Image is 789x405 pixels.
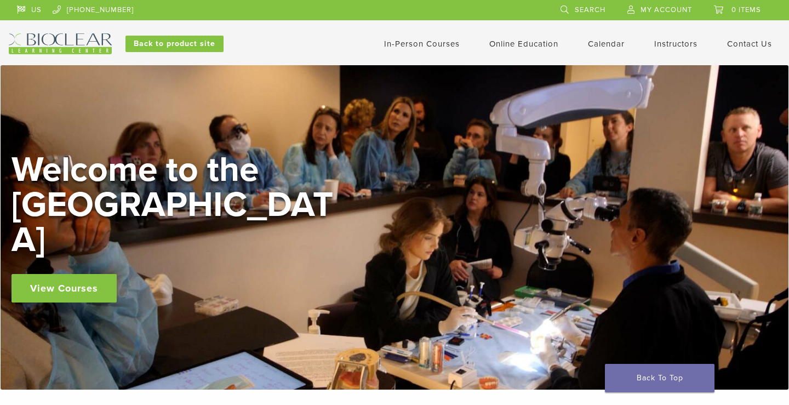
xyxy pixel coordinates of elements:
[12,274,117,303] a: View Courses
[125,36,224,52] a: Back to product site
[12,152,340,258] h2: Welcome to the [GEOGRAPHIC_DATA]
[489,39,558,49] a: Online Education
[731,5,761,14] span: 0 items
[384,39,460,49] a: In-Person Courses
[654,39,697,49] a: Instructors
[605,364,714,392] a: Back To Top
[9,33,112,54] img: Bioclear
[575,5,605,14] span: Search
[727,39,772,49] a: Contact Us
[588,39,625,49] a: Calendar
[641,5,692,14] span: My Account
